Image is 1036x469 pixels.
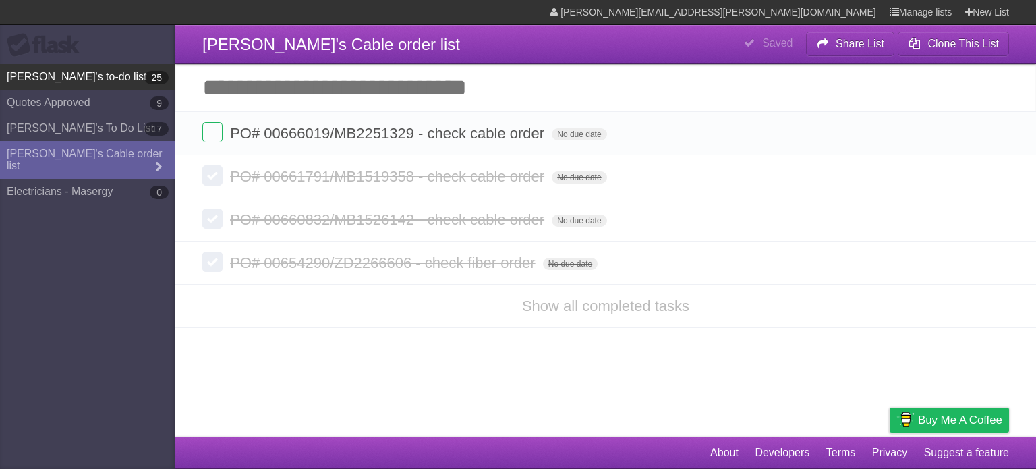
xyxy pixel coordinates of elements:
[826,440,856,466] a: Terms
[202,35,460,53] span: [PERSON_NAME]'s Cable order list
[896,408,915,431] img: Buy me a coffee
[806,32,895,56] button: Share List
[927,38,999,49] b: Clone This List
[230,168,548,185] span: PO# 00661791/MB1519358 - check cable order
[202,252,223,272] label: Done
[552,128,606,140] span: No due date
[202,209,223,229] label: Done
[890,408,1009,433] a: Buy me a coffee
[144,71,169,84] b: 25
[202,165,223,186] label: Done
[543,258,598,270] span: No due date
[836,38,884,49] b: Share List
[924,440,1009,466] a: Suggest a feature
[710,440,739,466] a: About
[7,33,88,57] div: Flask
[202,122,223,142] label: Done
[762,37,793,49] b: Saved
[552,215,606,227] span: No due date
[898,32,1009,56] button: Clone This List
[144,122,169,136] b: 17
[522,298,689,314] a: Show all completed tasks
[230,254,539,271] span: PO# 00654290/ZD2266606 - check fiber order
[755,440,809,466] a: Developers
[872,440,907,466] a: Privacy
[230,211,548,228] span: PO# 00660832/MB1526142 - check cable order
[150,96,169,110] b: 9
[230,125,548,142] span: PO# 00666019/MB2251329 - check cable order
[918,408,1002,432] span: Buy me a coffee
[150,186,169,199] b: 0
[552,171,606,184] span: No due date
